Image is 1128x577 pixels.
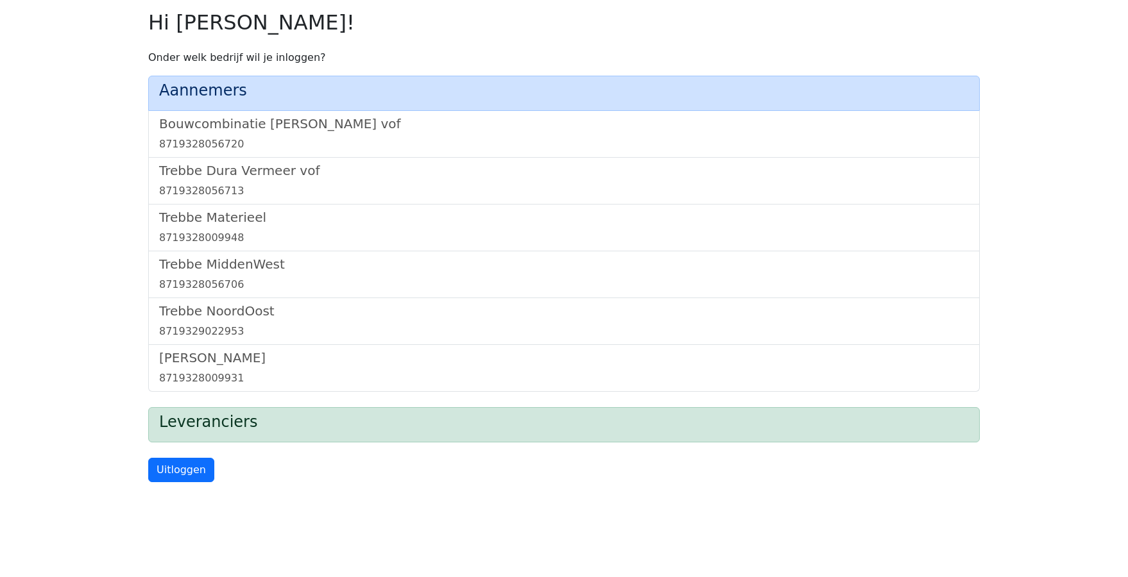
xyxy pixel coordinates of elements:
[159,413,969,431] h4: Leveranciers
[159,210,969,225] h5: Trebbe Materieel
[148,50,980,65] p: Onder welk bedrijf wil je inloggen?
[159,256,969,292] a: Trebbe MiddenWest8719328056706
[148,10,980,35] h2: Hi [PERSON_NAME]!
[159,183,969,199] div: 8719328056713
[159,256,969,272] h5: Trebbe MiddenWest
[159,303,969,339] a: Trebbe NoordOost8719329022953
[159,277,969,292] div: 8719328056706
[159,116,969,152] a: Bouwcombinatie [PERSON_NAME] vof8719328056720
[159,210,969,246] a: Trebbe Materieel8719328009948
[159,303,969,319] h5: Trebbe NoordOost
[159,230,969,246] div: 8719328009948
[159,163,969,178] h5: Trebbe Dura Vermeer vof
[159,137,969,152] div: 8719328056720
[148,458,214,482] a: Uitloggen
[159,350,969,386] a: [PERSON_NAME]8719328009931
[159,371,969,386] div: 8719328009931
[159,81,969,100] h4: Aannemers
[159,350,969,365] h5: [PERSON_NAME]
[159,324,969,339] div: 8719329022953
[159,163,969,199] a: Trebbe Dura Vermeer vof8719328056713
[159,116,969,131] h5: Bouwcombinatie [PERSON_NAME] vof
